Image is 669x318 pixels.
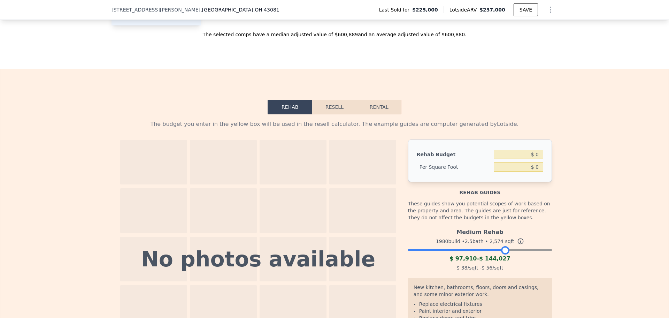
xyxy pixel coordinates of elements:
span: $225,000 [412,6,438,13]
span: Last Sold for [379,6,413,13]
div: New kitchen, bathrooms, floors, doors and casings, and some minor exterior work. [414,284,546,301]
button: Show Options [544,3,557,17]
div: The selected comps have a median adjusted value of $600,889 and an average adjusted value of $600... [111,25,557,38]
div: Per Square Foot [417,161,491,173]
span: , [GEOGRAPHIC_DATA] [200,6,279,13]
li: Replace electrical fixtures [419,301,546,308]
span: , OH 43081 [253,7,279,13]
button: SAVE [514,3,538,16]
span: [STREET_ADDRESS][PERSON_NAME] [111,6,200,13]
div: 1980 build • 2.5 bath • sqft [408,236,552,246]
div: The budget you enter in the yellow box will be used in the resell calculator. The example guides ... [117,120,552,128]
button: Rental [357,100,401,114]
span: $237,000 [479,7,505,13]
div: Rehab Budget [417,148,491,161]
span: $ 144,027 [479,255,510,262]
span: 2,574 [490,238,503,244]
span: $ 97,910 [449,255,477,262]
li: Paint interior and exterior [419,308,546,315]
span: $ 56 [482,265,492,271]
div: These guides show you potential scopes of work based on the property and area. The guides are jus... [408,196,552,225]
div: - [408,255,552,263]
div: Medium Rehab [408,225,552,236]
div: No photos available [141,249,376,270]
button: Resell [312,100,356,114]
div: /sqft - /sqft [408,263,552,273]
span: Lotside ARV [449,6,479,13]
div: Rehab guides [408,182,552,196]
span: $ 38 [456,265,467,271]
button: Rehab [268,100,312,114]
